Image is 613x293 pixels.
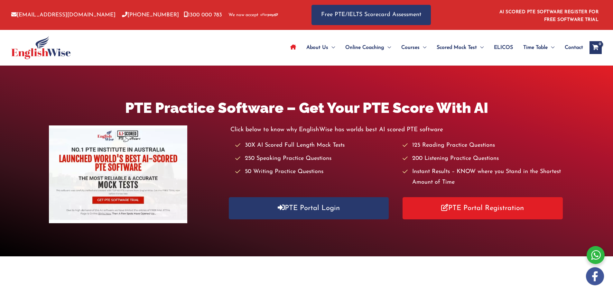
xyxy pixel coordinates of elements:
li: 30X AI Scored Full Length Mock Tests [235,140,396,151]
a: Free PTE/IELTS Scorecard Assessment [311,5,431,25]
span: Menu Toggle [328,36,335,59]
a: 1300 000 783 [184,12,222,18]
a: Contact [560,36,583,59]
img: Afterpay-Logo [260,13,278,17]
span: Menu Toggle [548,36,554,59]
nav: Site Navigation: Main Menu [285,36,583,59]
p: Click below to know why EnglishWise has worlds best AI scored PTE software [230,124,564,135]
span: About Us [306,36,328,59]
a: Online CoachingMenu Toggle [340,36,396,59]
a: PTE Portal Registration [403,197,563,219]
li: 200 Listening Practice Questions [403,153,564,164]
span: Time Table [523,36,548,59]
li: 50 Writing Practice Questions [235,167,396,177]
a: Time TableMenu Toggle [518,36,560,59]
span: Menu Toggle [384,36,391,59]
a: [PHONE_NUMBER] [122,12,179,18]
li: 125 Reading Practice Questions [403,140,564,151]
img: pte-institute-main [49,125,187,223]
img: white-facebook.png [586,267,604,285]
a: About UsMenu Toggle [301,36,340,59]
a: CoursesMenu Toggle [396,36,432,59]
a: AI SCORED PTE SOFTWARE REGISTER FOR FREE SOFTWARE TRIAL [499,10,599,22]
a: PTE Portal Login [229,197,389,219]
a: View Shopping Cart, empty [590,41,602,54]
h1: PTE Practice Software – Get Your PTE Score With AI [49,98,564,118]
span: Scored Mock Test [437,36,477,59]
a: [EMAIL_ADDRESS][DOMAIN_NAME] [11,12,116,18]
span: Menu Toggle [420,36,426,59]
li: Instant Results – KNOW where you Stand in the Shortest Amount of Time [403,167,564,188]
img: cropped-ew-logo [11,36,71,59]
span: We now accept [228,12,258,18]
span: Courses [401,36,420,59]
a: ELICOS [489,36,518,59]
span: Contact [565,36,583,59]
aside: Header Widget 1 [496,5,602,25]
span: Menu Toggle [477,36,484,59]
li: 250 Speaking Practice Questions [235,153,396,164]
span: ELICOS [494,36,513,59]
a: Scored Mock TestMenu Toggle [432,36,489,59]
span: Online Coaching [345,36,384,59]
